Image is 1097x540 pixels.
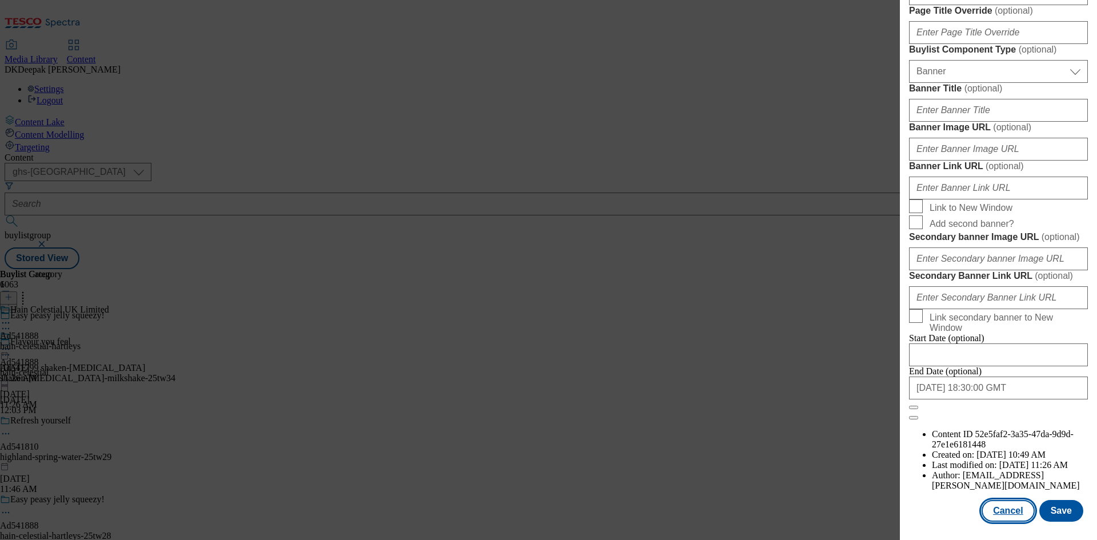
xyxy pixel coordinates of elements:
input: Enter Banner Image URL [909,138,1088,161]
span: [EMAIL_ADDRESS][PERSON_NAME][DOMAIN_NAME] [932,470,1080,490]
label: Banner Image URL [909,122,1088,133]
li: Last modified on: [932,460,1088,470]
input: Enter Date [909,343,1088,366]
li: Author: [932,470,1088,491]
button: Save [1039,500,1083,522]
input: Enter Secondary Banner Link URL [909,286,1088,309]
label: Secondary banner Image URL [909,231,1088,243]
span: Add second banner? [930,219,1014,229]
li: Created on: [932,450,1088,460]
span: 52e5faf2-3a35-47da-9d9d-27e1e6181448 [932,429,1074,449]
label: Banner Link URL [909,161,1088,172]
span: [DATE] 10:49 AM [976,450,1046,459]
span: End Date (optional) [909,366,982,376]
button: Cancel [982,500,1034,522]
label: Page Title Override [909,5,1088,17]
li: Content ID [932,429,1088,450]
label: Banner Title [909,83,1088,94]
input: Enter Secondary banner Image URL [909,247,1088,270]
input: Enter Date [909,377,1088,399]
span: ( optional ) [1035,271,1073,281]
label: Buylist Component Type [909,44,1088,55]
span: ( optional ) [995,6,1033,15]
span: ( optional ) [1042,232,1080,242]
span: ( optional ) [964,83,1003,93]
input: Enter Banner Link URL [909,177,1088,199]
span: Link secondary banner to New Window [930,313,1083,333]
span: ( optional ) [1019,45,1057,54]
label: Secondary Banner Link URL [909,270,1088,282]
input: Enter Page Title Override [909,21,1088,44]
input: Enter Banner Title [909,99,1088,122]
span: Start Date (optional) [909,333,984,343]
span: ( optional ) [993,122,1031,132]
span: [DATE] 11:26 AM [999,460,1068,470]
span: Link to New Window [930,203,1012,213]
span: ( optional ) [986,161,1024,171]
button: Close [909,406,918,409]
